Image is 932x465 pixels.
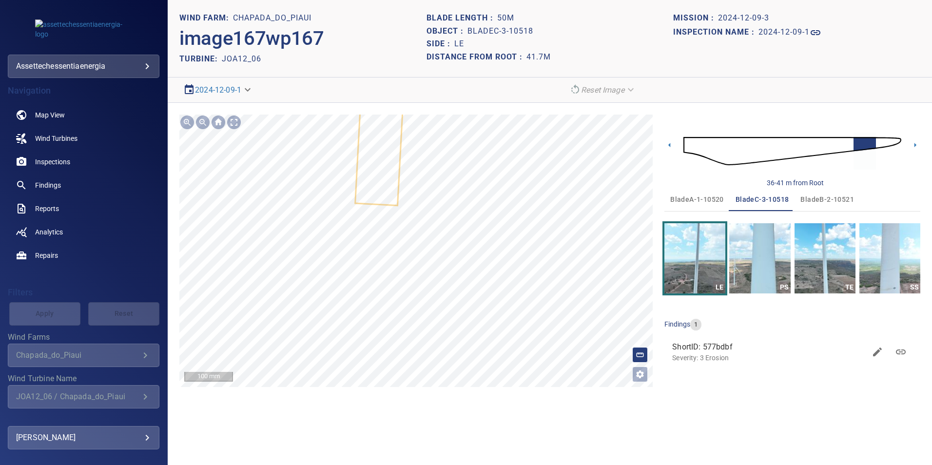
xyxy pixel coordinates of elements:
h1: 50m [497,14,514,23]
a: 2024-12-09-1 [195,85,241,95]
a: SS [859,223,920,293]
span: Reports [35,204,59,213]
h1: Side : [427,39,454,49]
h4: Filters [8,288,159,297]
span: bladeB-2-10521 [800,194,854,206]
h1: 2024-12-09-3 [718,14,769,23]
div: 36-41 m from Root [767,178,824,188]
div: Chapada_do_Piaui [16,350,139,360]
div: TE [843,281,855,293]
div: Reset Image [565,81,640,98]
span: Map View [35,110,65,120]
span: findings [664,320,690,328]
div: assettechessentiaenergia [8,55,159,78]
h4: Navigation [8,86,159,96]
span: Wind Turbines [35,134,78,143]
span: bladeA-1-10520 [670,194,724,206]
span: Repairs [35,251,58,260]
h1: bladeC-3-10518 [467,27,533,36]
img: d [683,125,901,177]
a: windturbines noActive [8,127,159,150]
div: LE [713,281,725,293]
a: inspections noActive [8,150,159,174]
a: 2024-12-09-1 [758,27,821,39]
h1: 2024-12-09-1 [758,28,810,37]
a: TE [795,223,855,293]
h1: Blade length : [427,14,497,23]
a: analytics noActive [8,220,159,244]
div: Wind Turbine Name [8,385,159,408]
a: repairs noActive [8,244,159,267]
h2: JOA12_06 [222,54,261,63]
h1: Chapada_do_Piaui [233,14,311,23]
button: Open image filters and tagging options [632,367,648,382]
h2: image167wp167 [179,27,324,50]
h1: Object : [427,27,467,36]
div: Zoom in [179,115,195,130]
span: Findings [35,180,61,190]
a: map noActive [8,103,159,127]
h1: Mission : [673,14,718,23]
img: assettechessentiaenergia-logo [35,19,133,39]
div: JOA12_06 / Chapada_do_Piaui [16,392,139,401]
a: LE [664,223,725,293]
a: findings noActive [8,174,159,197]
h1: Inspection name : [673,28,758,37]
h1: Distance from root : [427,53,526,62]
div: 2024-12-09-1 [179,81,257,98]
span: Inspections [35,157,70,167]
label: Wind Farms [8,333,159,341]
div: SS [908,281,920,293]
div: Wind Farms [8,344,159,367]
div: Go home [211,115,226,130]
span: Analytics [35,227,63,237]
div: PS [778,281,791,293]
a: PS [729,223,790,293]
p: Severity: 3 Erosion [672,353,866,363]
div: Zoom out [195,115,211,130]
h2: TURBINE: [179,54,222,63]
span: 1 [690,320,701,329]
label: Wind Turbine Name [8,375,159,383]
h1: LE [454,39,464,49]
div: Toggle full page [226,115,242,130]
div: [PERSON_NAME] [16,430,151,446]
span: ShortID: 577bdbf [672,341,866,353]
h1: WIND FARM: [179,14,233,23]
h1: 41.7m [526,53,551,62]
div: assettechessentiaenergia [16,58,151,74]
a: reports noActive [8,197,159,220]
span: bladeC-3-10518 [736,194,789,206]
em: Reset Image [581,85,624,95]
